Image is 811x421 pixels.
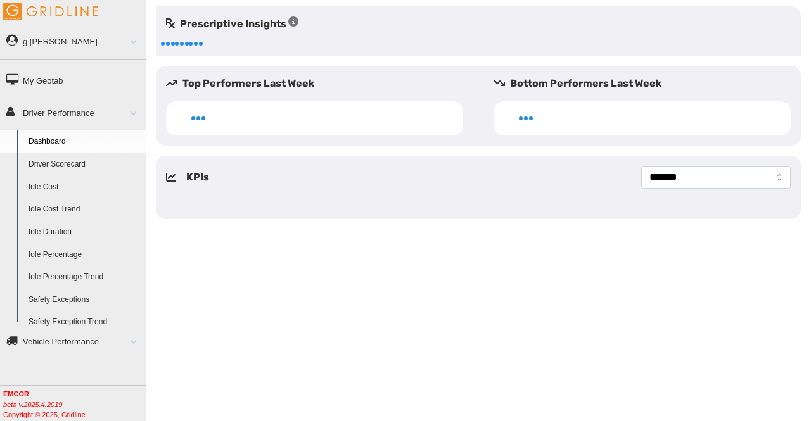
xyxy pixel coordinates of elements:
a: Idle Cost Trend [23,198,146,221]
h5: Top Performers Last Week [166,76,473,91]
a: Driver Scorecard [23,153,146,176]
a: Idle Duration [23,221,146,244]
h5: KPIs [186,170,209,185]
h5: Prescriptive Insights [166,16,298,32]
b: EMCOR [3,390,29,398]
a: Safety Exceptions [23,289,146,311]
a: Safety Exception Trend [23,311,146,334]
a: Dashboard [23,130,146,153]
div: Copyright © 2025, Gridline [3,389,146,420]
i: beta v.2025.4.2019 [3,401,62,408]
a: Idle Percentage [23,244,146,267]
h5: Bottom Performers Last Week [494,76,801,91]
a: Idle Cost [23,176,146,199]
img: Gridline [3,3,98,20]
a: Idle Percentage Trend [23,266,146,289]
